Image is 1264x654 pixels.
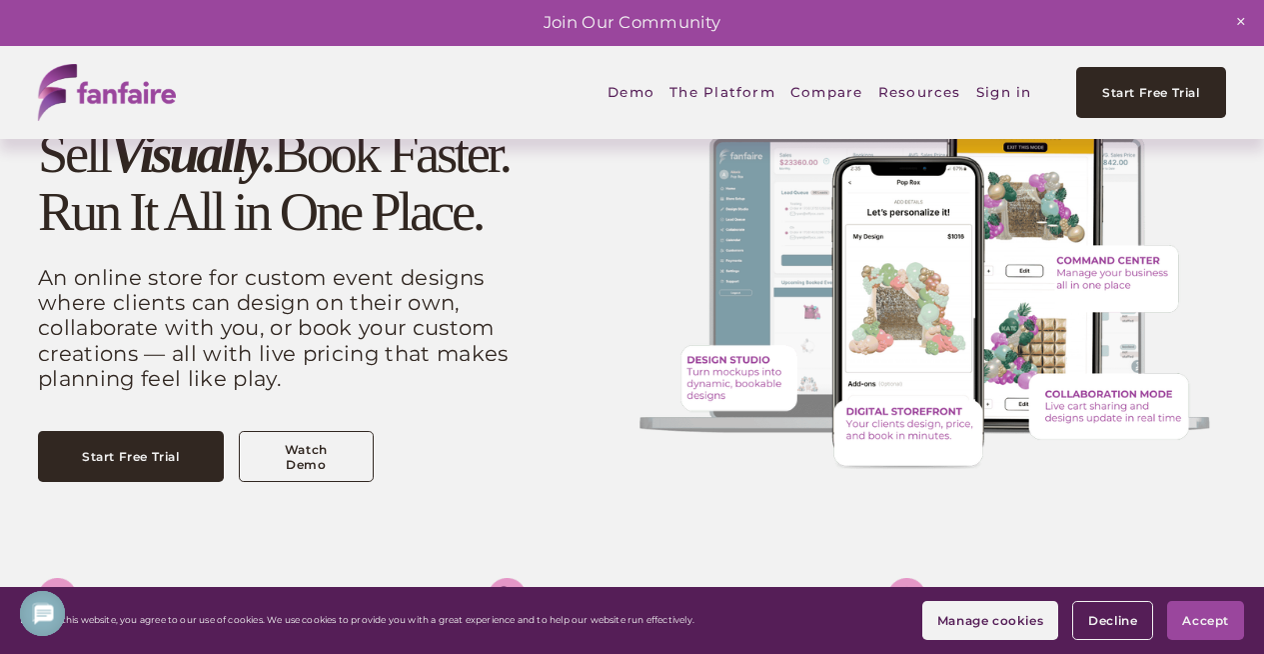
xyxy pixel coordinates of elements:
[1167,601,1244,640] button: Accept
[38,64,176,121] img: fanfaire
[1072,601,1153,640] button: Decline
[878,71,961,114] span: Resources
[20,615,694,626] p: By using this website, you agree to our use of cookies. We use cookies to provide you with a grea...
[38,265,525,392] p: An online store for custom event designs where clients can design on their own, collaborate with ...
[38,431,224,482] a: Start Free Trial
[1182,613,1229,628] span: Accept
[878,70,961,116] a: folder dropdown
[239,431,375,482] a: Watch Demo
[1076,67,1226,118] a: Start Free Trial
[608,70,654,116] a: Demo
[922,601,1058,640] button: Manage cookies
[976,70,1032,116] a: Sign in
[110,123,274,184] em: Visually.
[790,70,863,116] a: Compare
[669,71,775,114] span: The Platform
[669,70,775,116] a: folder dropdown
[937,613,1043,628] span: Manage cookies
[38,125,525,241] h1: Sell Book Faster. Run It All in One Place.
[1088,613,1137,628] span: Decline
